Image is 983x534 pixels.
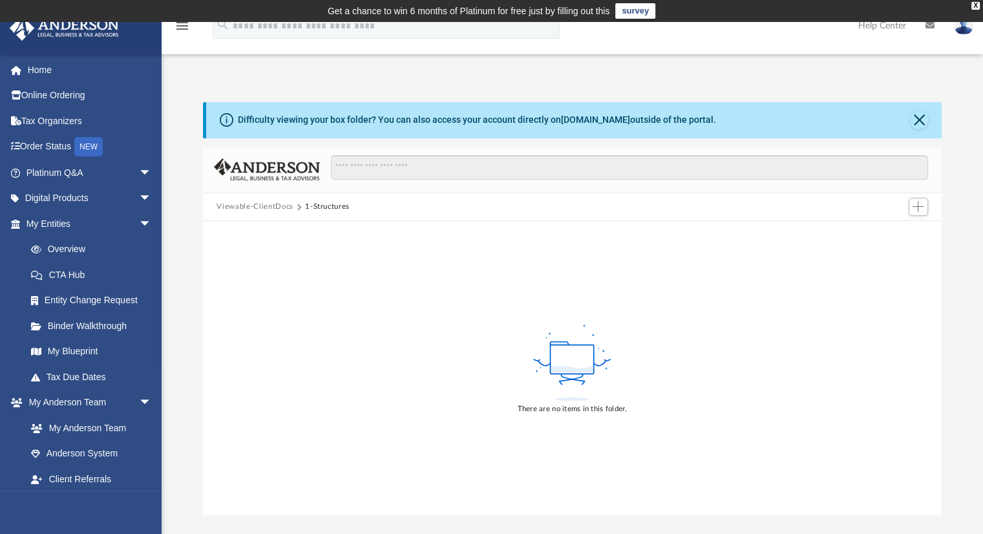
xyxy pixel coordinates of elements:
[18,288,171,314] a: Entity Change Request
[18,364,171,390] a: Tax Due Dates
[18,466,165,492] a: Client Referrals
[305,201,350,213] button: 1-Structures
[18,237,171,262] a: Overview
[139,390,165,416] span: arrow_drop_down
[6,16,123,41] img: Anderson Advisors Platinum Portal
[9,390,165,416] a: My Anderson Teamarrow_drop_down
[9,83,171,109] a: Online Ordering
[18,262,171,288] a: CTA Hub
[9,108,171,134] a: Tax Organizers
[971,2,980,10] div: close
[9,211,171,237] a: My Entitiesarrow_drop_down
[615,3,655,19] a: survey
[74,137,103,156] div: NEW
[18,313,171,339] a: Binder Walkthrough
[139,160,165,186] span: arrow_drop_down
[518,403,628,415] div: There are no items in this folder.
[561,114,630,125] a: [DOMAIN_NAME]
[18,441,165,467] a: Anderson System
[216,17,230,32] i: search
[9,160,171,186] a: Platinum Q&Aarrow_drop_down
[9,134,171,160] a: Order StatusNEW
[174,25,190,34] a: menu
[910,111,928,129] button: Close
[139,186,165,212] span: arrow_drop_down
[238,113,716,127] div: Difficulty viewing your box folder? You can also access your account directly on outside of the p...
[9,186,171,211] a: Digital Productsarrow_drop_down
[139,211,165,237] span: arrow_drop_down
[174,18,190,34] i: menu
[328,3,610,19] div: Get a chance to win 6 months of Platinum for free just by filling out this
[331,155,927,180] input: Search files and folders
[18,415,158,441] a: My Anderson Team
[9,57,171,83] a: Home
[954,16,973,35] img: User Pic
[217,201,293,213] button: Viewable-ClientDocs
[18,339,165,365] a: My Blueprint
[909,198,928,216] button: Add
